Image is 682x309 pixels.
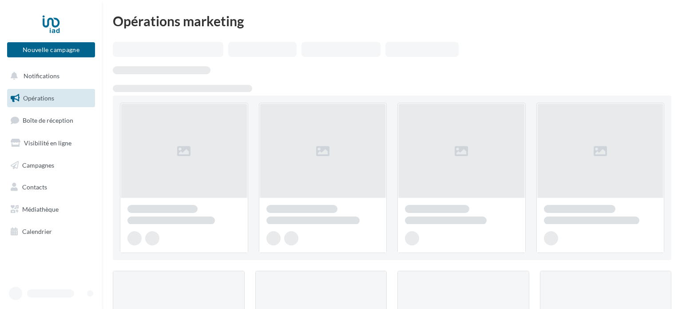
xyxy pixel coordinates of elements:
[5,111,97,130] a: Boîte de réception
[113,14,671,28] div: Opérations marketing
[5,178,97,197] a: Contacts
[23,94,54,102] span: Opérations
[5,200,97,219] a: Médiathèque
[7,42,95,57] button: Nouvelle campagne
[5,156,97,175] a: Campagnes
[24,72,59,80] span: Notifications
[23,116,73,124] span: Boîte de réception
[5,89,97,108] a: Opérations
[22,205,59,213] span: Médiathèque
[22,161,54,169] span: Campagnes
[5,134,97,152] a: Visibilité en ligne
[24,139,71,147] span: Visibilité en ligne
[22,183,47,191] span: Contacts
[5,222,97,241] a: Calendrier
[5,67,93,85] button: Notifications
[22,228,52,235] span: Calendrier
